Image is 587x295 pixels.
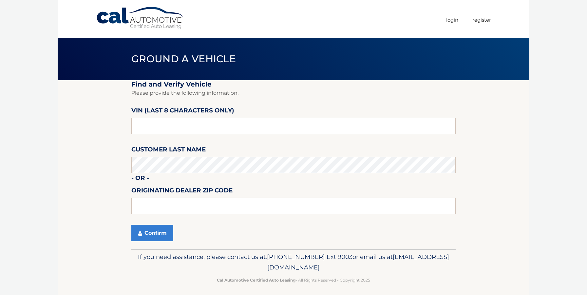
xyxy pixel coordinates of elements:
[131,88,456,98] p: Please provide the following information.
[472,14,491,25] a: Register
[446,14,458,25] a: Login
[131,225,173,241] button: Confirm
[136,277,451,284] p: - All Rights Reserved - Copyright 2025
[96,7,184,30] a: Cal Automotive
[217,278,295,283] strong: Cal Automotive Certified Auto Leasing
[131,186,233,198] label: Originating Dealer Zip Code
[131,80,456,88] h2: Find and Verify Vehicle
[131,106,234,118] label: VIN (last 8 characters only)
[136,252,451,273] p: If you need assistance, please contact us at: or email us at
[267,253,352,261] span: [PHONE_NUMBER] Ext 9003
[131,173,149,185] label: - or -
[131,53,236,65] span: Ground a Vehicle
[131,145,206,157] label: Customer Last Name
